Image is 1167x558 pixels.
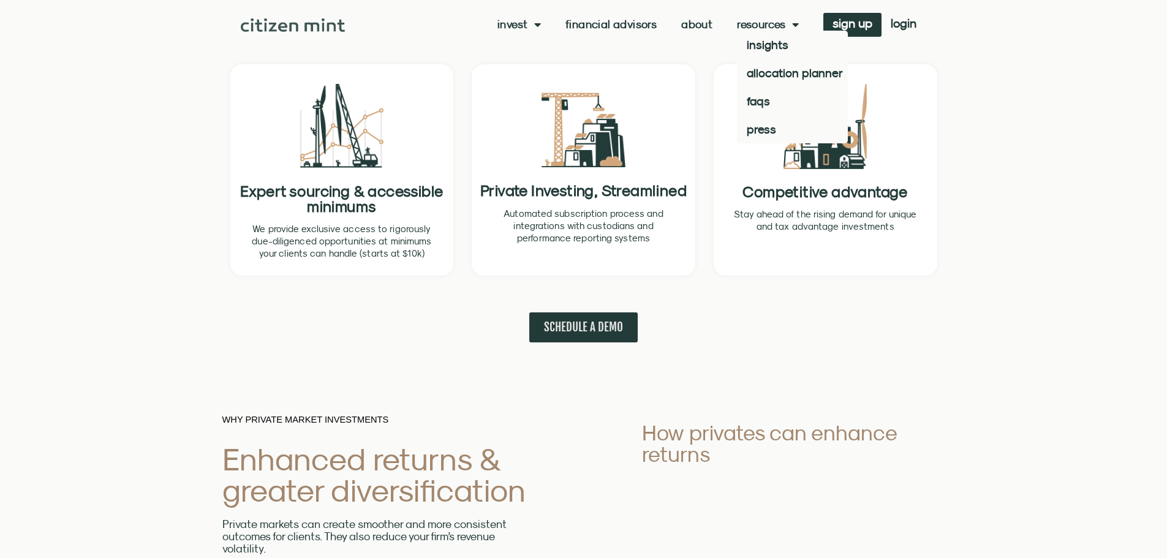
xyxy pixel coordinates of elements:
[504,208,663,243] span: Automated subscription process and integrations with custodians and performance reporting systems
[882,13,926,37] a: login
[737,31,848,59] a: insights
[737,115,848,143] a: press
[497,18,799,31] nav: Menu
[733,208,918,233] div: Page 3
[737,87,848,115] a: faqs
[681,18,712,31] a: About
[737,18,799,31] a: Resources
[479,183,688,198] h2: Private Investing, Streamlined
[642,422,939,465] h2: How privates can enhance returns
[565,18,657,31] a: Financial Advisors
[222,415,389,424] span: WHY PRIVATE MARKET INVESTMENTS
[544,320,623,335] span: SCHEDULE A DEMO
[222,443,530,506] h2: Enhanced returns & greater diversification
[250,223,434,260] p: We provide exclusive access to rigorously due-diligenced opportunities at minimums your clients c...
[241,18,346,32] img: Citizen Mint
[891,19,916,28] span: login
[721,184,930,199] h2: Competitive advantage
[250,223,434,260] div: Page 3
[529,312,638,342] a: SCHEDULE A DEMO
[737,31,848,143] ul: Resources
[222,518,530,555] p: Private markets can create smoother and more consistent outcomes for clients. They also reduce yo...
[238,183,447,214] h2: Expert sourcing & accessible minimums
[733,208,918,233] p: Stay ahead of the rising demand for unique and tax advantage investments
[737,59,848,87] a: allocation planner
[222,518,530,555] div: Page 3
[497,18,541,31] a: Invest
[833,19,872,28] span: sign up
[823,13,882,37] a: sign up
